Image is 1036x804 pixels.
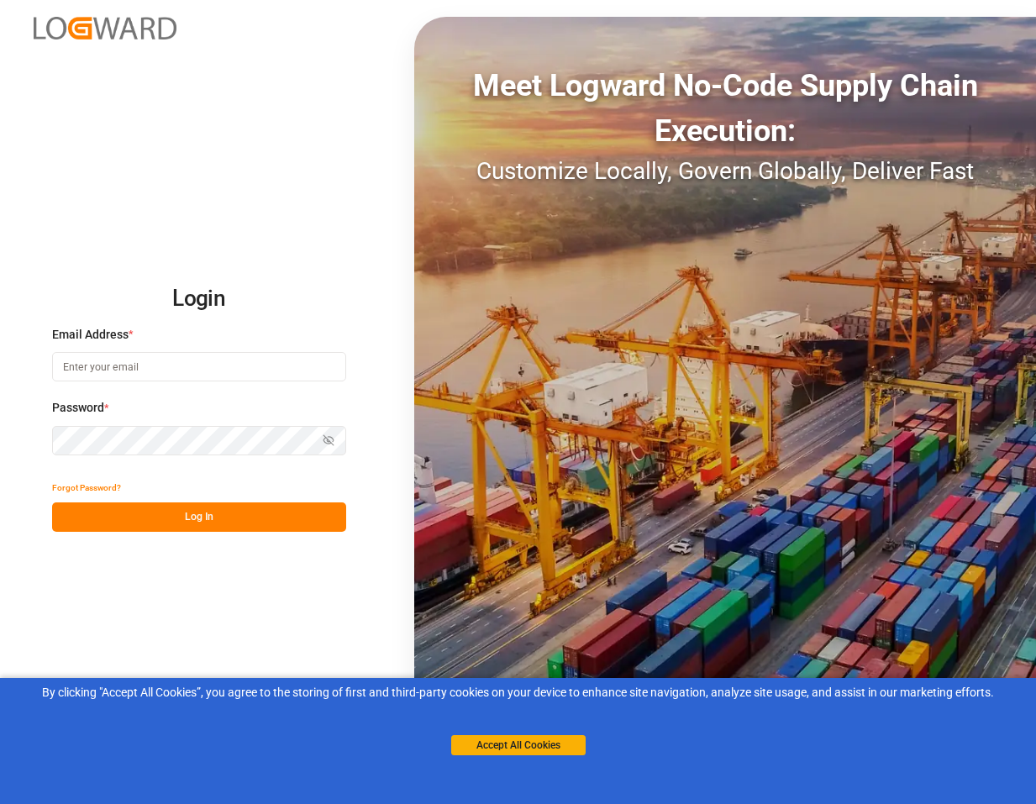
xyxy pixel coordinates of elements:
h2: Login [52,272,346,326]
span: Email Address [52,326,129,344]
div: By clicking "Accept All Cookies”, you agree to the storing of first and third-party cookies on yo... [12,684,1024,702]
div: Meet Logward No-Code Supply Chain Execution: [414,63,1036,154]
button: Forgot Password? [52,473,121,502]
img: Logward_new_orange.png [34,17,176,39]
span: Password [52,399,104,417]
button: Log In [52,502,346,532]
input: Enter your email [52,352,346,381]
div: Customize Locally, Govern Globally, Deliver Fast [414,154,1036,189]
button: Accept All Cookies [451,735,586,755]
